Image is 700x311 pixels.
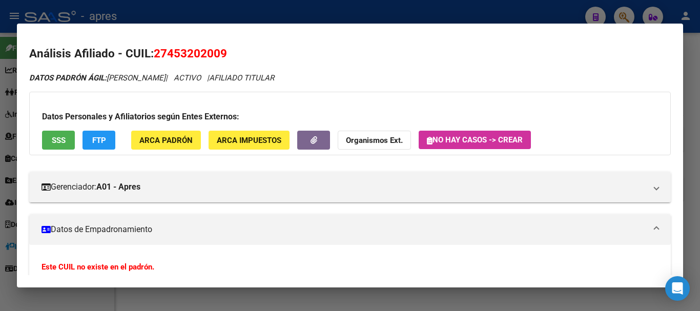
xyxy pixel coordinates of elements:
button: SSS [42,131,75,150]
button: FTP [83,131,115,150]
mat-expansion-panel-header: Gerenciador:A01 - Apres [29,172,671,202]
span: 27453202009 [154,47,227,60]
mat-panel-title: Gerenciador: [42,181,646,193]
strong: Organismos Ext. [346,136,403,145]
h2: Análisis Afiliado - CUIL: [29,45,671,63]
span: No hay casos -> Crear [427,135,523,144]
span: ARCA Impuestos [217,136,281,145]
span: SSS [52,136,66,145]
span: ARCA Padrón [139,136,193,145]
strong: DATOS PADRÓN ÁGIL: [29,73,107,82]
strong: Este CUIL no existe en el padrón. [42,262,154,272]
mat-panel-title: Datos de Empadronamiento [42,223,646,236]
button: Organismos Ext. [338,131,411,150]
button: No hay casos -> Crear [419,131,531,149]
strong: A01 - Apres [96,181,140,193]
div: Open Intercom Messenger [665,276,690,301]
span: FTP [92,136,106,145]
mat-expansion-panel-header: Datos de Empadronamiento [29,214,671,245]
h3: Datos Personales y Afiliatorios según Entes Externos: [42,111,658,123]
i: | ACTIVO | [29,73,274,82]
button: ARCA Impuestos [209,131,290,150]
span: AFILIADO TITULAR [209,73,274,82]
span: [PERSON_NAME] [29,73,166,82]
button: ARCA Padrón [131,131,201,150]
